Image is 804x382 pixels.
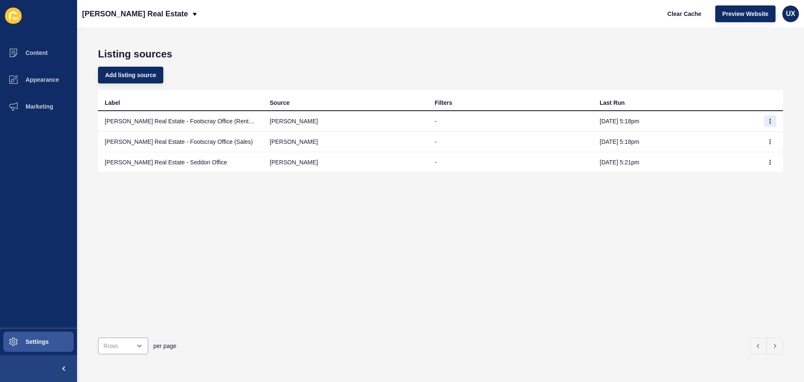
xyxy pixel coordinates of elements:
[98,132,263,152] td: [PERSON_NAME] Real Estate - Footscray Office (Sales)
[105,99,120,107] div: Label
[98,111,263,132] td: [PERSON_NAME] Real Estate - Footscray Office (Rentals)
[263,152,428,173] td: [PERSON_NAME]
[593,152,758,173] td: [DATE] 5:21pm
[263,111,428,132] td: [PERSON_NAME]
[82,3,188,24] p: [PERSON_NAME] Real Estate
[660,5,709,22] button: Clear Cache
[428,111,593,132] td: -
[153,342,176,350] span: per page
[98,67,163,83] button: Add listing source
[263,132,428,152] td: [PERSON_NAME]
[105,71,156,79] span: Add listing source
[98,48,783,60] h1: Listing sources
[786,10,795,18] span: UX
[428,132,593,152] td: -
[593,132,758,152] td: [DATE] 5:18pm
[667,10,701,18] span: Clear Cache
[428,152,593,173] td: -
[98,338,148,354] div: open menu
[270,99,289,107] div: Source
[98,152,263,173] td: [PERSON_NAME] Real Estate - Seddon Office
[600,99,625,107] div: Last Run
[435,99,452,107] div: Filters
[722,10,768,18] span: Preview Website
[715,5,776,22] button: Preview Website
[593,111,758,132] td: [DATE] 5:18pm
